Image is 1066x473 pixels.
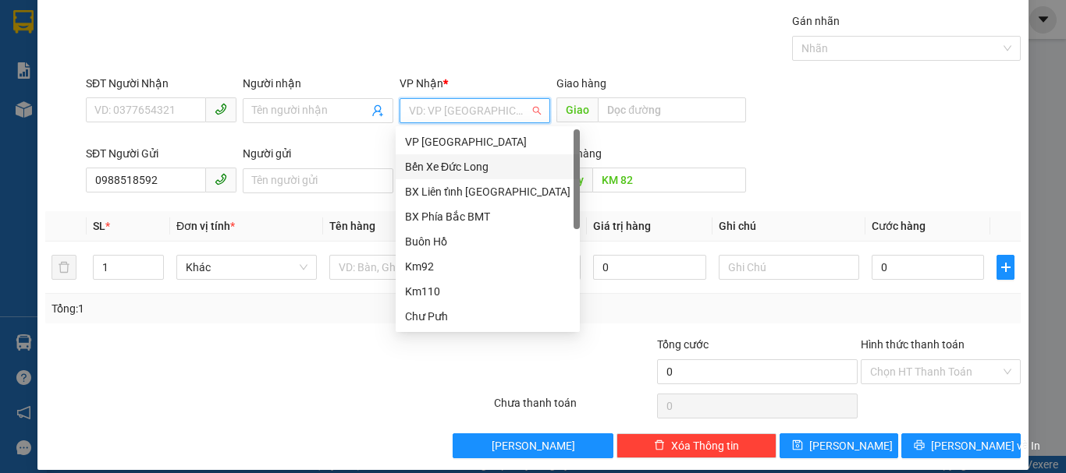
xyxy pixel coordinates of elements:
span: [PERSON_NAME] [809,437,893,454]
span: save [792,439,803,452]
span: Cước hàng [872,220,926,232]
div: Tổng: 1 [52,300,413,317]
button: deleteXóa Thông tin [617,433,776,458]
div: VP Đà Lạt [396,129,580,154]
span: delete [654,439,665,452]
span: SL [93,220,105,232]
input: VD: Bàn, Ghế [329,255,470,280]
div: Km92 [396,254,580,279]
input: Dọc đường [592,168,746,192]
div: Buôn Hồ [396,229,580,254]
button: delete [52,255,76,280]
div: Văn phòng không hợp lệ [400,125,550,143]
span: Tổng cước [657,338,709,351]
span: [PERSON_NAME] [492,437,575,454]
span: phone [215,103,227,115]
div: BX Phía Bắc BMT [405,208,570,225]
span: Giao [556,97,598,122]
div: Km110 [396,279,580,304]
div: Bến Xe Đức Long [396,154,580,179]
div: Bến Xe Đức Long [405,158,570,175]
input: Dọc đường [598,97,746,122]
span: Giá trị hàng [593,220,651,232]
div: Chư Pưh [396,304,580,329]
button: save[PERSON_NAME] [780,433,899,458]
span: phone [215,173,227,185]
div: Km110 [405,283,570,300]
span: Giao hàng [556,77,606,90]
th: Ghi chú [712,211,865,242]
span: user-add [371,104,384,117]
div: SĐT Người Gửi [86,145,236,162]
div: BX Liên tỉnh Đà Lạt [396,179,580,204]
div: Người nhận [243,75,393,92]
button: [PERSON_NAME] [453,433,613,458]
span: Xóa Thông tin [671,437,739,454]
div: BX Phía Bắc BMT [396,204,580,229]
span: Tên hàng [329,220,375,232]
div: Chư Pưh [405,308,570,325]
div: BX Liên tỉnh [GEOGRAPHIC_DATA] [405,183,570,200]
input: 0 [593,255,705,280]
div: Km92 [405,258,570,275]
span: [PERSON_NAME] và In [931,437,1040,454]
div: VP [GEOGRAPHIC_DATA] [405,133,570,150]
div: SĐT Người Nhận [86,75,236,92]
label: Gán nhãn [792,15,840,27]
button: plus [997,255,1014,280]
div: Buôn Hồ [405,233,570,250]
div: Chưa thanh toán [492,394,656,422]
span: VP Nhận [400,77,443,90]
button: printer[PERSON_NAME] và In [901,433,1021,458]
span: plus [997,261,1014,274]
label: Hình thức thanh toán [861,338,965,351]
span: printer [914,439,925,452]
span: Khác [186,256,307,279]
div: Người gửi [243,145,393,162]
input: Ghi Chú [719,255,859,280]
span: Đơn vị tính [176,220,235,232]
